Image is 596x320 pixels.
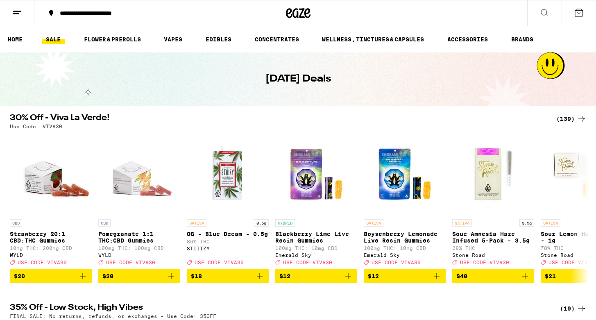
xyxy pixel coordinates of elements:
button: Add to bag [187,269,269,283]
a: HOME [4,34,27,44]
span: USE CODE VIVA30 [18,260,67,265]
p: Boysenberry Lemonade Live Resin Gummies [364,231,446,244]
img: WYLD - Pomegranate 1:1 THC:CBD Gummies [98,133,180,215]
p: Blackberry Lime Live Resin Gummies [275,231,357,244]
a: Open page for OG - Blue Dream - 0.5g from STIIIZY [187,133,269,269]
span: $40 [456,273,467,279]
p: FINAL SALE: No returns, refunds, or exchanges - Use Code: 35OFF [10,313,216,319]
a: ACCESSORIES [443,34,492,44]
p: 100mg THC: 10mg CBD [364,245,446,251]
a: CONCENTRATES [251,34,303,44]
a: SALE [42,34,65,44]
button: Add to bag [452,269,534,283]
a: BRANDS [507,34,537,44]
p: 100mg THC: 100mg CBD [98,245,180,251]
img: Emerald Sky - Blackberry Lime Live Resin Gummies [275,133,357,215]
div: STIIIZY [187,246,269,251]
p: 86% THC [187,239,269,244]
div: Stone Road [452,252,534,258]
button: Add to bag [275,269,357,283]
img: WYLD - Strawberry 20:1 CBD:THC Gummies [10,133,92,215]
h2: 35% Off - Low Stock, High Vibes [10,304,546,313]
p: SATIVA [187,219,206,227]
p: 10mg THC: 200mg CBD [10,245,92,251]
a: (10) [560,304,587,313]
a: WELLNESS, TINCTURES & CAPSULES [318,34,428,44]
span: $12 [368,273,379,279]
span: $21 [545,273,556,279]
p: SATIVA [452,219,472,227]
p: Use Code: VIVA30 [10,124,62,129]
p: 100mg THC: 10mg CBD [275,245,357,251]
span: $20 [14,273,25,279]
p: OG - Blue Dream - 0.5g [187,231,269,237]
img: STIIIZY - OG - Blue Dream - 0.5g [187,133,269,215]
span: USE CODE VIVA30 [372,260,421,265]
span: USE CODE VIVA30 [195,260,244,265]
a: Open page for Boysenberry Lemonade Live Resin Gummies from Emerald Sky [364,133,446,269]
p: CBD [10,219,22,227]
a: FLOWER & PREROLLS [80,34,145,44]
button: Add to bag [10,269,92,283]
a: Open page for Sour Amnesia Haze Infused 5-Pack - 3.5g from Stone Road [452,133,534,269]
span: USE CODE VIVA30 [460,260,509,265]
a: (139) [556,114,587,124]
div: WYLD [98,252,180,258]
h1: [DATE] Deals [265,72,331,86]
a: Open page for Pomegranate 1:1 THC:CBD Gummies from WYLD [98,133,180,269]
p: 28% THC [452,245,534,251]
button: Add to bag [364,269,446,283]
p: CBD [98,219,111,227]
a: VAPES [160,34,186,44]
a: EDIBLES [202,34,236,44]
p: SATIVA [364,219,383,227]
p: 0.5g [254,219,269,227]
img: Emerald Sky - Boysenberry Lemonade Live Resin Gummies [364,133,446,215]
p: HYBRID [275,219,295,227]
h2: 30% Off - Viva La Verde! [10,114,546,124]
p: Strawberry 20:1 CBD:THC Gummies [10,231,92,244]
span: USE CODE VIVA30 [106,260,155,265]
p: Pomegranate 1:1 THC:CBD Gummies [98,231,180,244]
div: WYLD [10,252,92,258]
span: $12 [279,273,290,279]
div: Emerald Sky [364,252,446,258]
span: $20 [102,273,113,279]
a: Open page for Blackberry Lime Live Resin Gummies from Emerald Sky [275,133,357,269]
p: SATIVA [541,219,560,227]
div: Emerald Sky [275,252,357,258]
span: USE CODE VIVA30 [283,260,332,265]
p: 3.5g [519,219,534,227]
button: Add to bag [98,269,180,283]
span: $18 [191,273,202,279]
a: Open page for Strawberry 20:1 CBD:THC Gummies from WYLD [10,133,92,269]
p: Sour Amnesia Haze Infused 5-Pack - 3.5g [452,231,534,244]
img: Stone Road - Sour Amnesia Haze Infused 5-Pack - 3.5g [452,133,534,215]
